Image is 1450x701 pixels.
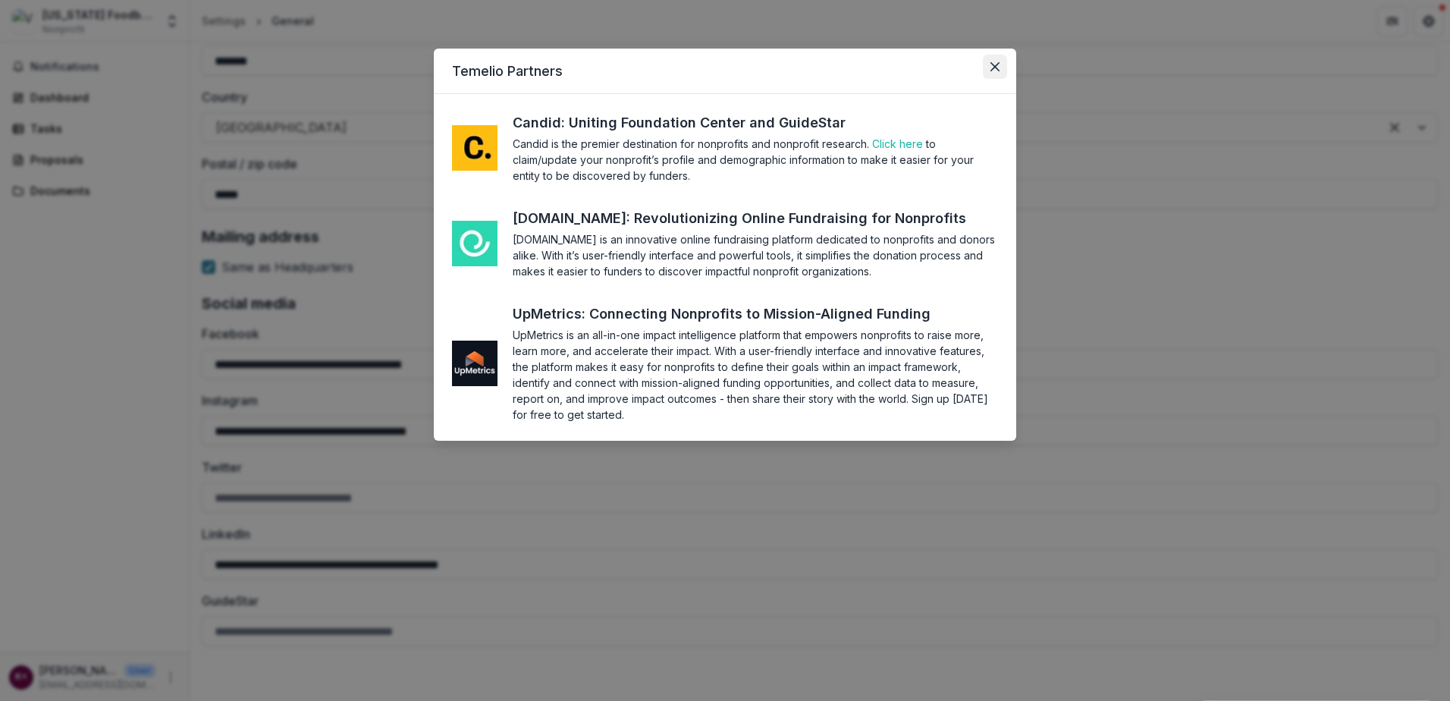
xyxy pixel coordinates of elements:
[452,125,497,171] img: me
[513,208,994,228] a: [DOMAIN_NAME]: Revolutionizing Online Fundraising for Nonprofits
[872,137,923,150] a: Click here
[983,55,1007,79] button: Close
[513,231,998,279] section: [DOMAIN_NAME] is an innovative online fundraising platform dedicated to nonprofits and donors ali...
[434,49,1016,94] header: Temelio Partners
[513,303,959,324] a: UpMetrics: Connecting Nonprofits to Mission-Aligned Funding
[452,341,497,386] img: me
[513,136,998,184] section: Candid is the premier destination for nonprofits and nonprofit research. to claim/update your non...
[513,327,998,423] section: UpMetrics is an all-in-one impact intelligence platform that empowers nonprofits to raise more, l...
[452,221,497,266] img: me
[513,112,874,133] a: Candid: Uniting Foundation Center and GuideStar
